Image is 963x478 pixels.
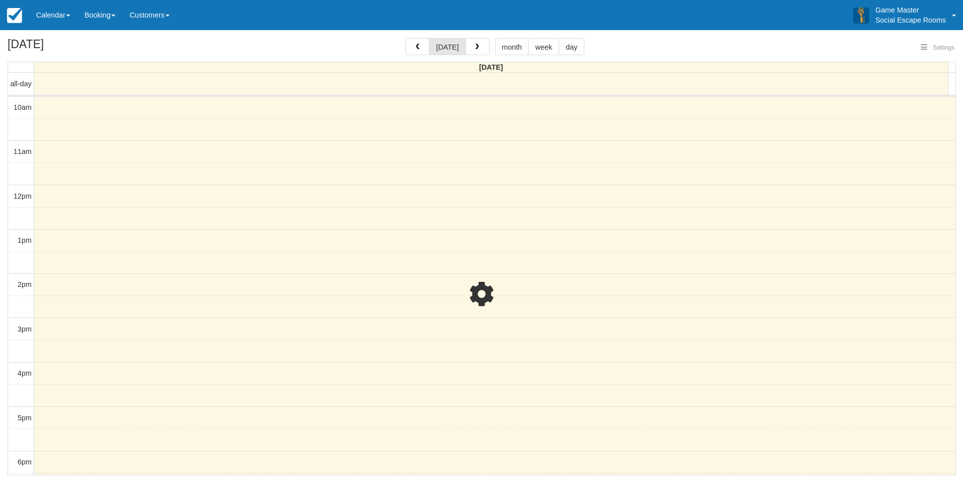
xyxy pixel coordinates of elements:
[559,38,584,55] button: day
[18,369,32,377] span: 4pm
[479,63,503,71] span: [DATE]
[18,458,32,466] span: 6pm
[495,38,529,55] button: month
[18,414,32,422] span: 5pm
[14,147,32,155] span: 11am
[933,44,954,51] span: Settings
[429,38,465,55] button: [DATE]
[853,7,869,23] img: A3
[18,280,32,288] span: 2pm
[8,38,134,57] h2: [DATE]
[18,325,32,333] span: 3pm
[915,41,960,55] button: Settings
[528,38,559,55] button: week
[11,80,32,88] span: all-day
[14,103,32,111] span: 10am
[7,8,22,23] img: checkfront-main-nav-mini-logo.png
[14,192,32,200] span: 12pm
[875,5,946,15] p: Game Master
[875,15,946,25] p: Social Escape Rooms
[18,236,32,244] span: 1pm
